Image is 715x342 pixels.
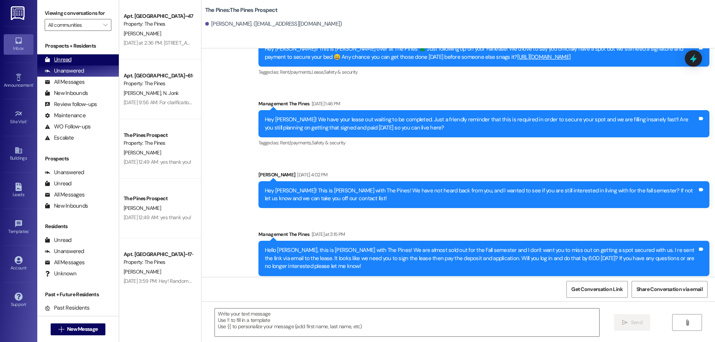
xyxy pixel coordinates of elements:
[265,187,697,203] div: Hey [PERSON_NAME]! This is [PERSON_NAME] with The Pines! We have not heard back from you, and I w...
[45,78,85,86] div: All Messages
[45,56,71,64] div: Unread
[37,223,119,230] div: Residents
[45,236,71,244] div: Unread
[632,281,708,298] button: Share Conversation via email
[37,42,119,50] div: Prospects + Residents
[124,20,193,28] div: Property: The Pines
[124,30,161,37] span: [PERSON_NAME]
[566,281,627,298] button: Get Conversation Link
[124,12,193,20] div: Apt. [GEOGRAPHIC_DATA]~47~C, 1 The Pines (Men's) South
[124,131,193,139] div: The Pines Prospect
[103,22,107,28] i: 
[29,228,30,233] span: •
[205,6,277,14] b: The Pines: The Pines Prospect
[11,6,26,20] img: ResiDesk Logo
[163,90,178,96] span: N. Jonk
[4,144,34,164] a: Buildings
[45,304,90,312] div: Past Residents
[258,230,709,241] div: Management The Pines
[310,100,340,108] div: [DATE] 1:46 PM
[124,90,163,96] span: [PERSON_NAME]
[58,326,64,332] i: 
[124,214,191,221] div: [DATE] 12:49 AM: yes thank you!
[258,100,709,110] div: Management The Pines
[4,254,34,274] a: Account
[33,81,34,87] span: •
[124,39,268,46] div: [DATE] at 2:36 PM: [STREET_ADDRESS][PERSON_NAME][US_STATE]
[636,285,703,293] span: Share Conversation via email
[4,290,34,310] a: Support
[124,149,161,156] span: [PERSON_NAME]
[45,247,84,255] div: Unanswered
[280,69,312,75] span: Rent/payments ,
[124,278,697,284] div: [DATE] 3:59 PM: Hey! Random question. My new place I'll be moving to this Sept has the same secur...
[4,34,34,54] a: Inbox
[45,180,71,188] div: Unread
[124,159,191,165] div: [DATE] 12:49 AM: yes thank you!
[124,258,193,266] div: Property: The Pines
[312,69,324,75] span: Lease ,
[265,116,697,132] div: Hey [PERSON_NAME]! We have your lease out waiting to be completed. Just a friendly reminder that ...
[631,319,642,326] span: Send
[684,320,690,326] i: 
[124,139,193,147] div: Property: The Pines
[124,195,193,202] div: The Pines Prospect
[45,202,88,210] div: New Inbounds
[124,80,193,87] div: Property: The Pines
[51,323,106,335] button: New Message
[258,67,709,77] div: Tagged as:
[37,291,119,298] div: Past + Future Residents
[517,53,571,61] a: [URL][DOMAIN_NAME]
[571,285,623,293] span: Get Conversation Link
[4,180,34,201] a: Leads
[124,250,193,258] div: Apt. [GEOGRAPHIC_DATA]~17~A, 1 The Pines (Women's) North
[37,155,119,163] div: Prospects
[205,20,342,28] div: [PERSON_NAME]. ([EMAIL_ADDRESS][DOMAIN_NAME])
[45,89,88,97] div: New Inbounds
[324,69,358,75] span: Safety & security
[310,230,345,238] div: [DATE] at 3:15 PM
[45,123,90,131] div: WO Follow-ups
[4,108,34,128] a: Site Visit •
[258,171,709,181] div: [PERSON_NAME]
[48,19,99,31] input: All communities
[67,325,98,333] span: New Message
[295,171,327,179] div: [DATE] 4:02 PM
[45,169,84,176] div: Unanswered
[45,270,76,278] div: Unknown
[45,67,84,75] div: Unanswered
[312,140,346,146] span: Safety & security
[622,320,627,326] i: 
[124,205,161,211] span: [PERSON_NAME]
[124,268,161,275] span: [PERSON_NAME]
[265,246,697,270] div: Hello [PERSON_NAME], this is [PERSON_NAME] with The Pines! We are almost sold out for the Fall se...
[4,217,34,237] a: Templates •
[280,140,312,146] span: Rent/payments ,
[258,137,709,148] div: Tagged as:
[27,118,28,123] span: •
[265,45,697,61] div: Hey [PERSON_NAME]!! This is [PERSON_NAME] over at The Pines 🌲 Just following up on your Fall leas...
[258,276,709,287] div: Tagged as:
[124,72,193,80] div: Apt. [GEOGRAPHIC_DATA]~61~A, 1 The Pines (Men's) South
[45,100,97,108] div: Review follow-ups
[45,191,85,199] div: All Messages
[124,99,337,106] div: [DATE] 9:56 AM: For clarification you're saying all the apartments are empty except 75, it's occu...
[45,259,85,266] div: All Messages
[45,7,111,19] label: Viewing conversations for
[45,112,86,119] div: Maintenance
[45,134,74,142] div: Escalate
[614,314,650,331] button: Send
